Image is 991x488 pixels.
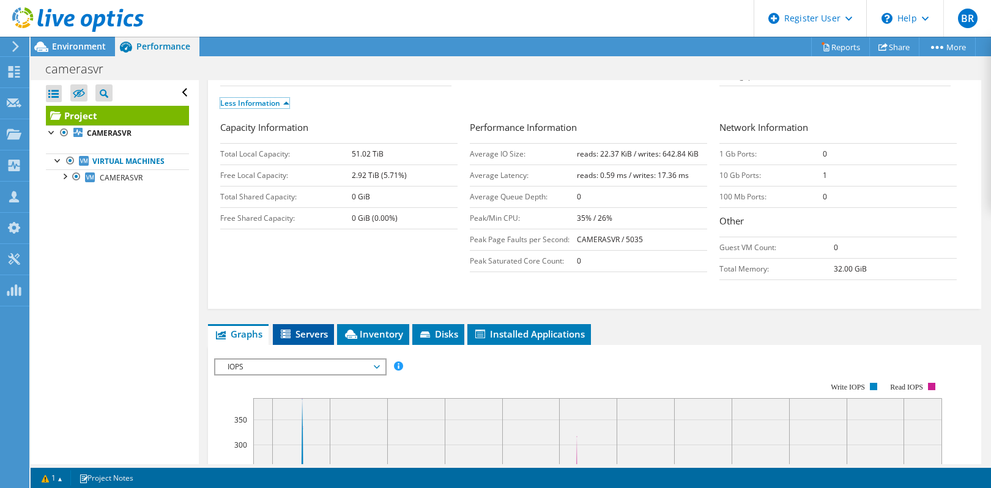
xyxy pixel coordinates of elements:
[220,120,458,137] h3: Capacity Information
[869,37,919,56] a: Share
[40,62,122,76] h1: camerasvr
[33,470,71,486] a: 1
[100,172,143,183] span: CAMERASVR
[958,9,978,28] span: BR
[577,191,581,202] b: 0
[719,258,834,279] td: Total Memory:
[46,169,189,185] a: CAMERASVR
[890,383,923,391] text: Read IOPS
[52,40,106,52] span: Environment
[470,165,577,186] td: Average Latency:
[834,264,867,274] b: 32.00 GiB
[719,120,957,137] h3: Network Information
[470,143,577,165] td: Average IO Size:
[470,229,577,250] td: Peak Page Faults per Second:
[719,143,823,165] td: 1 Gb Ports:
[220,143,352,165] td: Total Local Capacity:
[470,120,707,137] h3: Performance Information
[811,37,870,56] a: Reports
[577,234,643,245] b: CAMERASVR / 5035
[220,165,352,186] td: Free Local Capacity:
[823,170,827,180] b: 1
[279,328,328,340] span: Servers
[214,328,262,340] span: Graphs
[221,360,379,374] span: IOPS
[220,98,289,108] a: Less Information
[470,207,577,229] td: Peak/Min CPU:
[220,186,352,207] td: Total Shared Capacity:
[823,149,827,159] b: 0
[719,186,823,207] td: 100 Mb Ports:
[46,125,189,141] a: CAMERASVR
[46,106,189,125] a: Project
[70,470,142,486] a: Project Notes
[136,40,190,52] span: Performance
[834,242,838,253] b: 0
[220,207,352,229] td: Free Shared Capacity:
[418,328,458,340] span: Disks
[919,37,976,56] a: More
[234,415,247,425] text: 350
[823,191,827,202] b: 0
[352,191,370,202] b: 0 GiB
[577,213,612,223] b: 35% / 26%
[352,170,407,180] b: 2.92 TiB (5.71%)
[470,250,577,272] td: Peak Saturated Core Count:
[46,153,189,169] a: Virtual Machines
[577,149,699,159] b: reads: 22.37 KiB / writes: 642.84 KiB
[577,256,581,266] b: 0
[473,328,585,340] span: Installed Applications
[719,165,823,186] td: 10 Gb Ports:
[719,237,834,258] td: Guest VM Count:
[87,128,132,138] b: CAMERASVR
[831,383,865,391] text: Write IOPS
[234,440,247,450] text: 300
[352,213,398,223] b: 0 GiB (0.00%)
[343,328,403,340] span: Inventory
[352,149,384,159] b: 51.02 TiB
[882,13,893,24] svg: \n
[577,170,689,180] b: reads: 0.59 ms / writes: 17.36 ms
[719,214,957,231] h3: Other
[470,186,577,207] td: Average Queue Depth:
